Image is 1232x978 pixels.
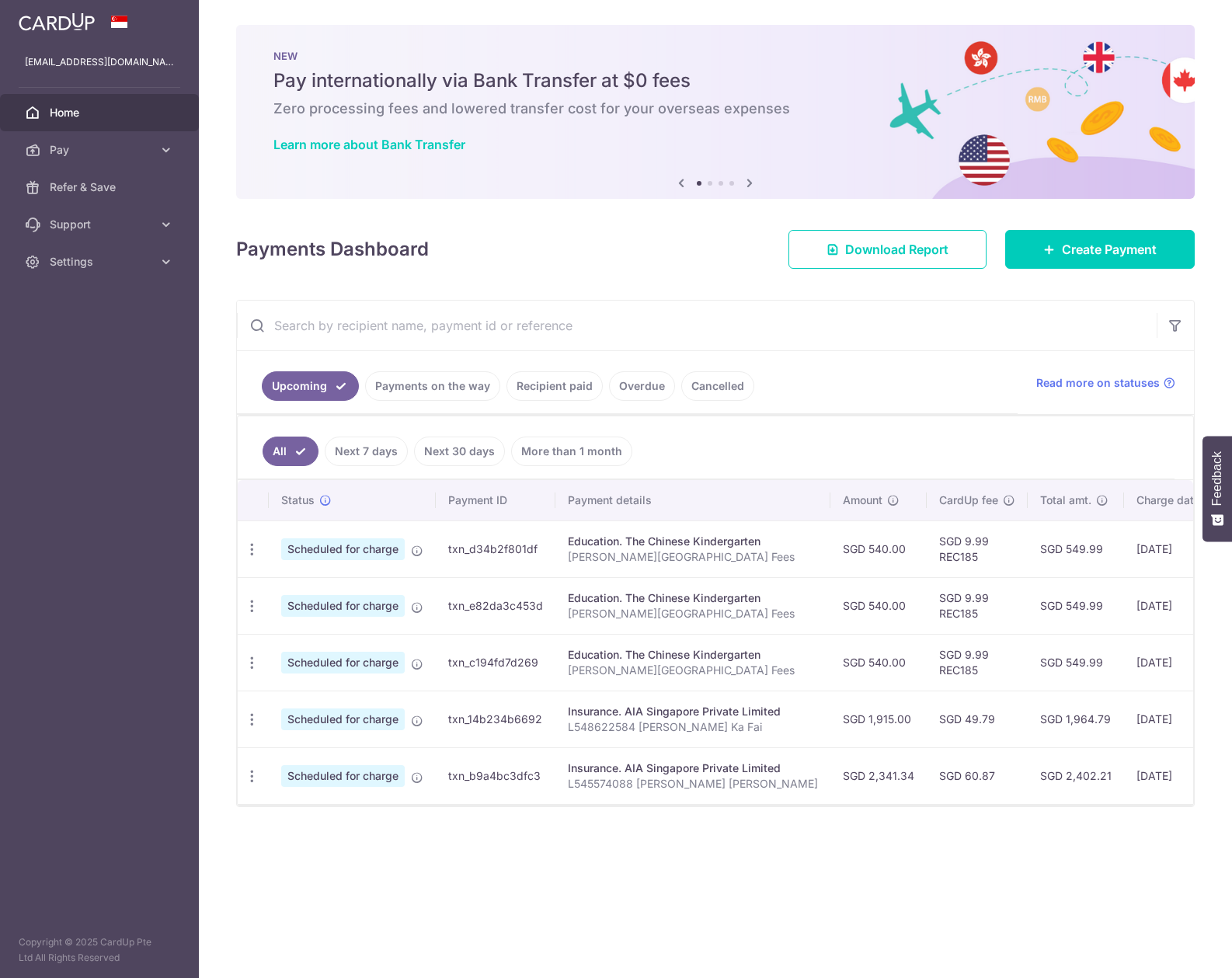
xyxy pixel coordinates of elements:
td: SGD 1,964.79 [1028,691,1124,747]
td: [DATE] [1124,577,1230,634]
td: [DATE] [1124,520,1230,577]
div: Insurance. AIA Singapore Private Limited [568,760,818,776]
td: SGD 549.99 [1028,634,1124,691]
td: [DATE] [1124,747,1230,804]
td: SGD 540.00 [830,520,927,577]
td: txn_e82da3c453d [436,577,555,634]
span: Read more on statuses [1036,375,1160,391]
td: SGD 540.00 [830,577,927,634]
a: Payments on the way [365,371,500,401]
p: [PERSON_NAME][GEOGRAPHIC_DATA] Fees [568,663,818,678]
span: Scheduled for charge [281,652,405,673]
td: [DATE] [1124,634,1230,691]
td: SGD 9.99 REC185 [927,634,1028,691]
a: Read more on statuses [1036,375,1175,391]
h5: Pay internationally via Bank Transfer at $0 fees [273,68,1157,93]
p: [PERSON_NAME][GEOGRAPHIC_DATA] Fees [568,549,818,565]
div: Insurance. AIA Singapore Private Limited [568,704,818,719]
span: Scheduled for charge [281,708,405,730]
a: Create Payment [1005,230,1195,269]
span: CardUp fee [939,492,998,508]
td: SGD 549.99 [1028,577,1124,634]
span: Charge date [1136,492,1200,508]
td: SGD 9.99 REC185 [927,520,1028,577]
td: SGD 9.99 REC185 [927,577,1028,634]
p: L548622584 [PERSON_NAME] Ka Fai [568,719,818,735]
a: All [263,437,318,466]
h4: Payments Dashboard [236,235,429,263]
input: Search by recipient name, payment id or reference [237,301,1157,350]
a: Next 7 days [325,437,408,466]
div: Education. The Chinese Kindergarten [568,647,818,663]
p: [EMAIL_ADDRESS][DOMAIN_NAME] [25,54,174,70]
h6: Zero processing fees and lowered transfer cost for your overseas expenses [273,99,1157,118]
span: Feedback [1210,451,1224,506]
th: Payment details [555,480,830,520]
span: Create Payment [1062,240,1157,259]
p: L545574088 [PERSON_NAME] [PERSON_NAME] [568,776,818,792]
a: Next 30 days [414,437,505,466]
span: Status [281,492,315,508]
button: Feedback - Show survey [1202,436,1232,541]
td: SGD 1,915.00 [830,691,927,747]
td: SGD 2,402.21 [1028,747,1124,804]
td: txn_b9a4bc3dfc3 [436,747,555,804]
td: SGD 60.87 [927,747,1028,804]
p: [PERSON_NAME][GEOGRAPHIC_DATA] Fees [568,606,818,621]
a: More than 1 month [511,437,632,466]
span: Scheduled for charge [281,765,405,787]
span: Scheduled for charge [281,538,405,560]
a: Learn more about Bank Transfer [273,137,465,152]
div: Education. The Chinese Kindergarten [568,590,818,606]
p: NEW [273,50,1157,62]
span: Total amt. [1040,492,1091,508]
span: Amount [843,492,882,508]
th: Payment ID [436,480,555,520]
a: Cancelled [681,371,754,401]
td: txn_14b234b6692 [436,691,555,747]
a: Download Report [788,230,987,269]
td: SGD 540.00 [830,634,927,691]
td: SGD 49.79 [927,691,1028,747]
span: Pay [50,142,152,158]
span: Download Report [845,240,948,259]
span: Refer & Save [50,179,152,195]
div: Education. The Chinese Kindergarten [568,534,818,549]
td: SGD 549.99 [1028,520,1124,577]
td: [DATE] [1124,691,1230,747]
td: txn_c194fd7d269 [436,634,555,691]
a: Overdue [609,371,675,401]
a: Upcoming [262,371,359,401]
img: Bank transfer banner [236,25,1195,199]
span: Scheduled for charge [281,595,405,617]
a: Recipient paid [506,371,603,401]
span: Settings [50,254,152,270]
img: CardUp [19,12,95,31]
td: txn_d34b2f801df [436,520,555,577]
span: Home [50,105,152,120]
td: SGD 2,341.34 [830,747,927,804]
span: Support [50,217,152,232]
